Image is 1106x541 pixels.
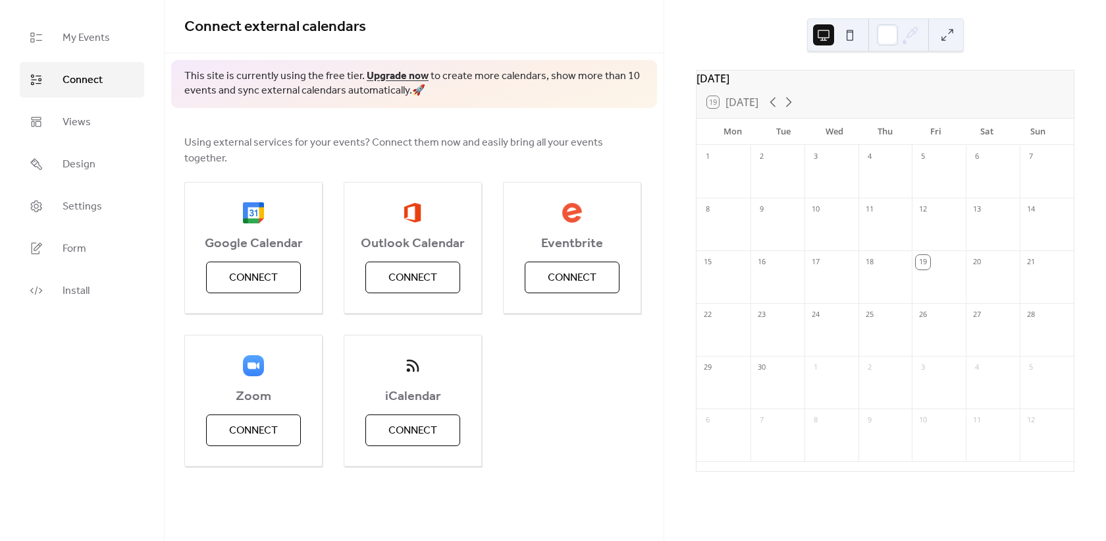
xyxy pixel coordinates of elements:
[1024,255,1038,270] div: 21
[184,135,644,167] span: Using external services for your events? Connect them now and easily bring all your events together.
[862,255,877,270] div: 18
[860,119,910,145] div: Thu
[808,255,823,270] div: 17
[808,413,823,428] div: 8
[63,283,90,299] span: Install
[754,308,769,322] div: 23
[916,150,930,164] div: 5
[910,119,961,145] div: Fri
[344,389,481,405] span: iCalendar
[808,308,823,322] div: 24
[229,423,278,439] span: Connect
[808,150,823,164] div: 3
[700,413,715,428] div: 6
[970,413,984,428] div: 11
[504,236,641,252] span: Eventbrite
[754,413,769,428] div: 7
[808,202,823,217] div: 10
[365,262,460,293] button: Connect
[700,150,715,164] div: 1
[916,255,930,270] div: 19
[402,355,423,376] img: ical
[185,236,322,252] span: Google Calendar
[700,202,715,217] div: 8
[63,115,91,130] span: Views
[20,146,144,182] a: Design
[20,104,144,140] a: Views
[862,150,877,164] div: 4
[916,413,930,428] div: 10
[63,157,95,173] span: Design
[970,202,984,217] div: 13
[206,414,301,446] button: Connect
[754,255,769,270] div: 16
[20,273,144,308] a: Install
[525,262,619,293] button: Connect
[758,119,808,145] div: Tue
[185,389,322,405] span: Zoom
[1013,119,1063,145] div: Sun
[700,255,715,270] div: 15
[916,308,930,322] div: 26
[862,413,877,428] div: 9
[970,308,984,322] div: 27
[562,202,583,223] img: eventbrite
[707,119,758,145] div: Mon
[184,13,366,42] span: Connect external calendars
[916,202,930,217] div: 12
[388,423,437,439] span: Connect
[388,270,437,286] span: Connect
[20,20,144,55] a: My Events
[970,360,984,375] div: 4
[961,119,1012,145] div: Sat
[548,270,596,286] span: Connect
[243,355,264,376] img: zoom
[700,308,715,322] div: 22
[1024,413,1038,428] div: 12
[1024,360,1038,375] div: 5
[63,199,102,215] span: Settings
[808,360,823,375] div: 1
[862,202,877,217] div: 11
[63,241,86,257] span: Form
[700,360,715,375] div: 29
[1024,308,1038,322] div: 28
[970,150,984,164] div: 6
[229,270,278,286] span: Connect
[20,231,144,266] a: Form
[697,71,1074,86] div: [DATE]
[754,202,769,217] div: 9
[243,202,264,223] img: google
[20,62,144,98] a: Connect
[184,69,644,99] span: This site is currently using the free tier. to create more calendars, show more than 10 events an...
[206,262,301,293] button: Connect
[809,119,860,145] div: Wed
[404,202,421,223] img: outlook
[862,308,877,322] div: 25
[20,188,144,224] a: Settings
[63,30,110,46] span: My Events
[63,72,103,88] span: Connect
[365,414,460,446] button: Connect
[916,360,930,375] div: 3
[754,360,769,375] div: 30
[367,66,429,86] a: Upgrade now
[1024,150,1038,164] div: 7
[1024,202,1038,217] div: 14
[754,150,769,164] div: 2
[862,360,877,375] div: 2
[970,255,984,270] div: 20
[344,236,481,252] span: Outlook Calendar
